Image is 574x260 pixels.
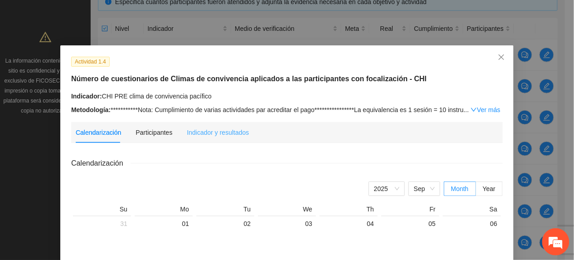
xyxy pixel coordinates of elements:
[71,74,503,84] h5: Número de cuestionarios de Climas de convivencia aplicados a las participantes con focalización -...
[318,205,379,216] th: Th
[47,46,152,58] div: Chatee con nosotros ahora
[138,218,189,229] div: 01
[441,205,503,216] th: Sa
[414,182,435,196] span: Sep
[77,218,127,229] div: 31
[53,81,125,173] span: Estamos en línea.
[149,5,170,26] div: Minimizar ventana de chat en vivo
[136,128,172,137] div: Participantes
[71,157,131,169] span: Calendarización
[195,205,256,216] th: Tu
[187,128,249,137] div: Indicador y resultados
[464,106,469,113] span: ...
[71,106,111,113] strong: Metodología:
[385,218,436,229] div: 05
[76,128,121,137] div: Calendarización
[447,218,497,229] div: 06
[5,168,173,200] textarea: Escriba su mensaje y pulse “Intro”
[379,205,441,216] th: Fr
[133,205,195,216] th: Mo
[489,45,514,70] button: Close
[71,93,102,100] strong: Indicador:
[471,107,477,113] span: down
[71,91,503,101] div: CHI PRE clima de convivencia pacífico
[200,218,251,229] div: 02
[471,106,500,113] a: Expand
[374,182,399,196] span: 2025
[262,218,312,229] div: 03
[451,185,469,192] span: Month
[483,185,496,192] span: Year
[498,54,505,61] span: close
[323,218,374,229] div: 04
[256,205,318,216] th: We
[71,205,133,216] th: Su
[71,57,110,67] span: Actividad 1.4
